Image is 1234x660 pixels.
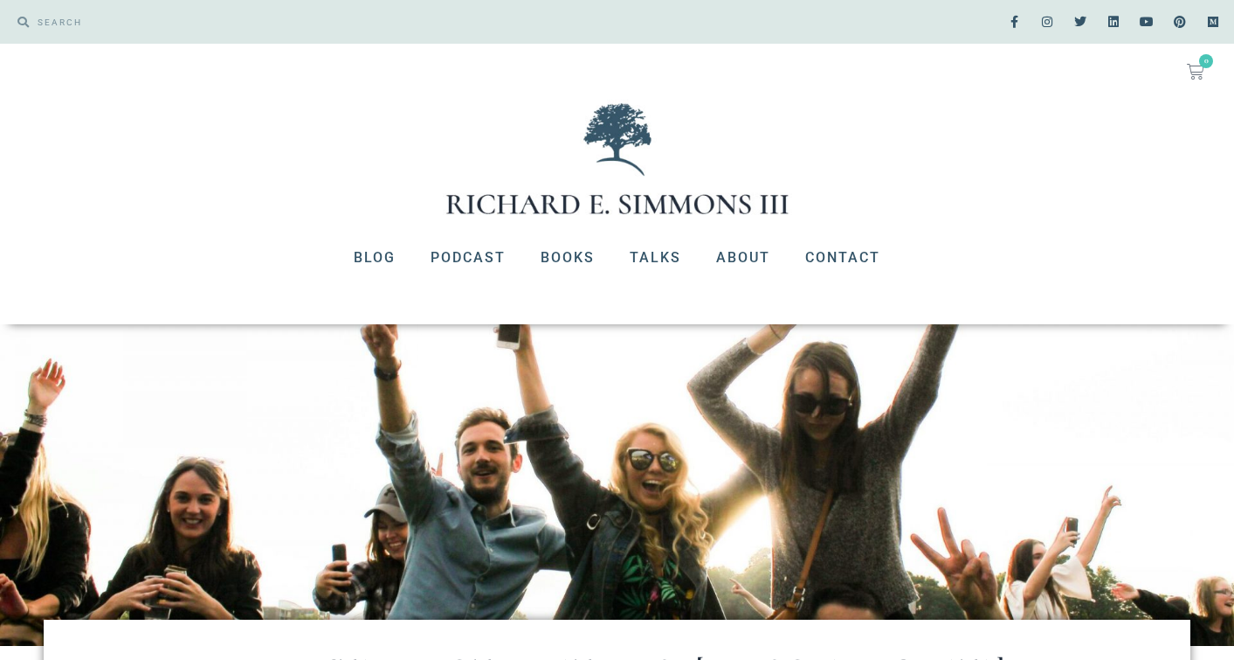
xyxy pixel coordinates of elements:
[336,235,413,281] a: Blog
[413,235,523,281] a: Podcast
[1166,52,1225,91] a: 0
[788,235,898,281] a: Contact
[612,235,699,281] a: Talks
[29,9,609,35] input: SEARCH
[523,235,612,281] a: Books
[1199,54,1213,68] span: 0
[699,235,788,281] a: About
